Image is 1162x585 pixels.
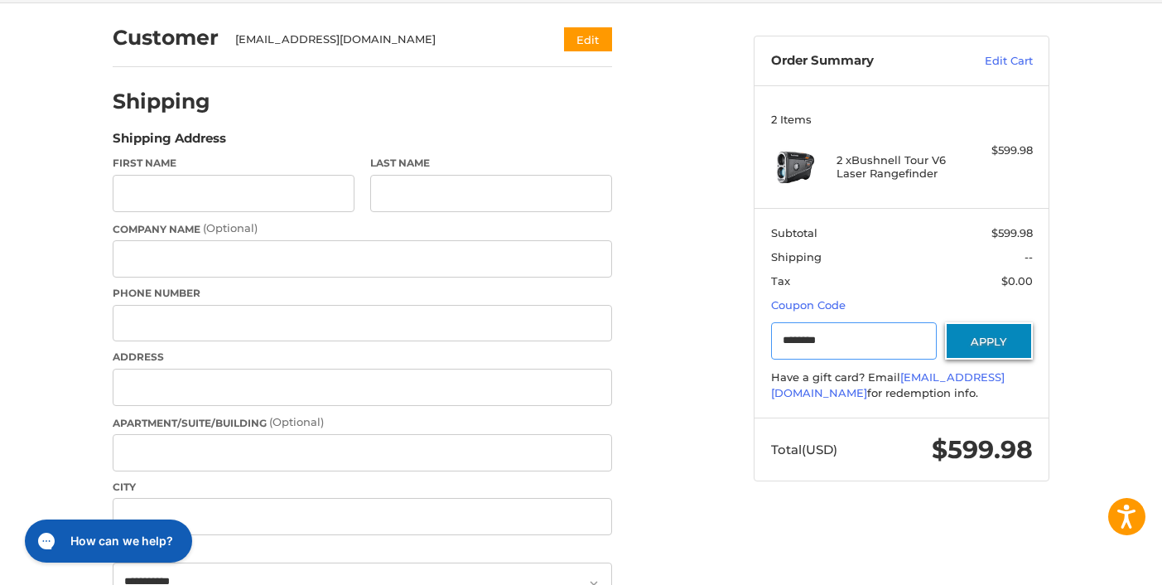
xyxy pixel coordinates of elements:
label: Address [113,350,612,365]
span: Tax [771,274,790,288]
span: $599.98 [932,434,1033,465]
button: Apply [945,322,1033,360]
label: City [113,480,612,495]
span: Total (USD) [771,442,837,457]
label: Apartment/Suite/Building [113,414,612,431]
div: [EMAIL_ADDRESS][DOMAIN_NAME] [235,31,533,48]
div: $599.98 [967,143,1033,159]
iframe: Gorgias live chat messenger [17,514,197,568]
a: Edit Cart [949,53,1033,70]
small: (Optional) [203,221,258,234]
div: Have a gift card? Email for redemption info. [771,370,1033,402]
span: Shipping [771,250,822,263]
a: Coupon Code [771,298,846,312]
legend: Shipping Address [113,129,226,156]
span: $599.98 [991,226,1033,239]
label: Phone Number [113,286,612,301]
span: $0.00 [1001,274,1033,288]
label: Last Name [370,156,612,171]
label: Company Name [113,220,612,237]
label: Country [113,544,612,558]
h4: 2 x Bushnell Tour V6 Laser Rangefinder [837,153,963,181]
span: Subtotal [771,226,817,239]
h3: Order Summary [771,53,949,70]
label: First Name [113,156,354,171]
span: -- [1025,250,1033,263]
h2: Customer [113,25,219,51]
h3: 2 Items [771,113,1033,126]
h2: Shipping [113,89,210,114]
input: Gift Certificate or Coupon Code [771,322,938,360]
small: (Optional) [269,415,324,428]
button: Edit [564,27,612,51]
